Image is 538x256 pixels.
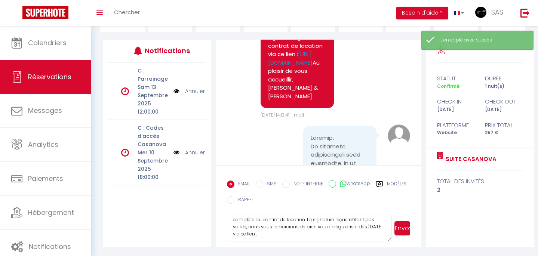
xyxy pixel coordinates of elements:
[475,7,486,18] img: ...
[480,106,528,113] div: [DATE]
[432,129,480,136] div: Website
[138,83,169,116] p: Sam 13 Septembre 2025 12:00:00
[173,87,179,95] img: NO IMAGE
[261,112,304,118] span: [DATE] 14:13:41 - mail
[336,180,370,188] label: WhatsApp
[28,38,67,47] span: Calendriers
[396,7,448,19] button: Besoin d'aide ?
[480,83,528,90] div: 1 nuit(s)
[28,140,58,149] span: Analytics
[432,106,480,113] div: [DATE]
[480,129,528,136] div: 257 €
[138,67,169,83] p: C : Parrainage
[432,97,480,106] div: check in
[387,181,407,190] label: Modèles
[491,7,503,17] span: SAS
[432,74,480,83] div: statut
[432,121,480,130] div: Plateforme
[480,97,528,106] div: check out
[234,181,250,189] label: EMAIL
[437,83,459,89] span: Confirmé
[173,148,179,157] img: NO IMAGE
[28,106,62,115] span: Messages
[440,37,526,44] div: Lien copié avec succès
[443,155,497,164] a: Suite Casanova
[437,186,523,195] div: 2
[234,196,253,204] label: RAPPEL
[185,148,205,157] a: Annuler
[520,8,530,18] img: logout
[22,6,68,19] img: Super Booking
[480,74,528,83] div: durée
[6,3,28,25] button: Ouvrir le widget de chat LiveChat
[268,50,313,67] a: [URL][DOMAIN_NAME]
[437,177,523,186] div: total des invités
[480,121,528,130] div: Prix total
[28,208,74,217] span: Hébergement
[138,148,169,181] p: Mer 10 Septembre 2025 18:00:00
[394,221,410,235] button: Envoyer
[290,181,323,189] label: NOTE INTERNE
[145,42,185,59] h3: Notifications
[263,181,277,189] label: SMS
[29,242,71,251] span: Notifications
[388,124,410,147] img: avatar.png
[28,174,63,183] span: Paiements
[138,124,169,148] p: C : Codes d'accès Casanova
[28,72,71,81] span: Réservations
[114,8,140,16] span: Chercher
[185,87,205,95] a: Annuler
